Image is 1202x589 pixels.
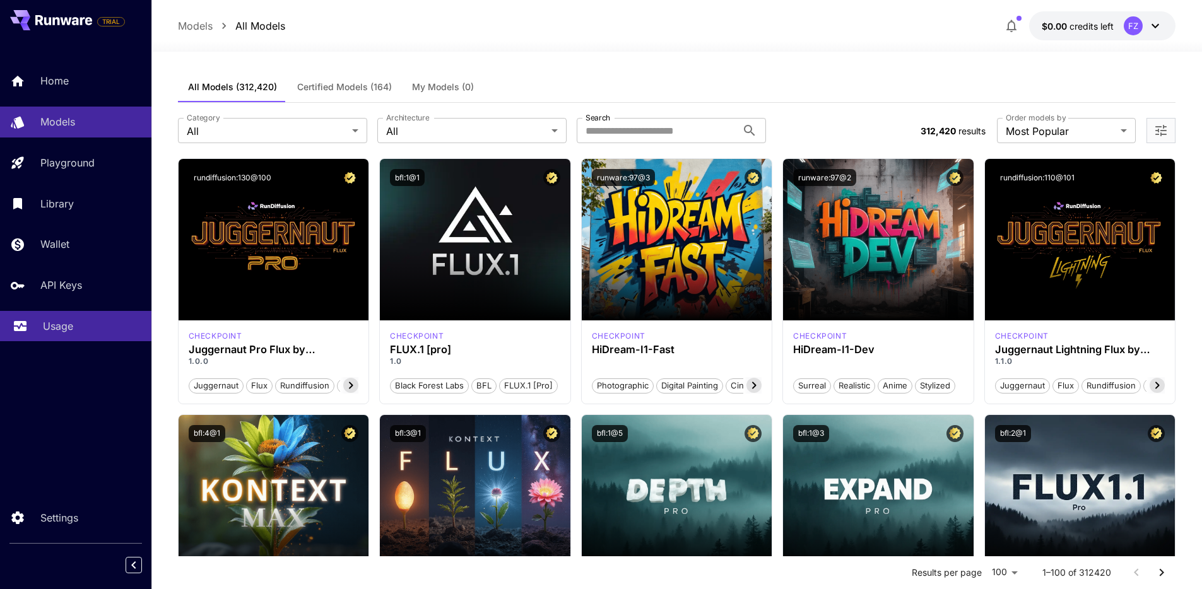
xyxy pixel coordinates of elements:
span: My Models (0) [412,81,474,93]
p: Library [40,196,74,211]
button: juggernaut [189,377,244,394]
div: HiDream Dev [793,330,847,342]
span: TRIAL [98,17,124,26]
span: Add your payment card to enable full platform functionality. [97,14,125,29]
button: Certified Model – Vetted for best performance and includes a commercial license. [543,425,560,442]
button: bfl:3@1 [390,425,426,442]
span: 312,420 [921,125,956,136]
p: checkpoint [995,330,1049,342]
span: Most Popular [1006,124,1116,139]
button: FLUX.1 [pro] [499,377,558,394]
div: FLUX.1 D [189,330,242,342]
div: HiDream Fast [592,330,645,342]
button: Cinematic [726,377,774,394]
div: fluxpro [390,330,444,342]
div: Collapse sidebar [135,554,151,576]
p: 1.0 [390,356,560,367]
button: bfl:1@5 [592,425,628,442]
p: 1.0.0 [189,356,359,367]
a: All Models [235,18,285,33]
label: Category [187,112,220,123]
p: Wallet [40,236,69,252]
button: rundiffusion:130@100 [189,169,276,186]
button: Anime [878,377,912,394]
button: bfl:4@1 [189,425,225,442]
span: credits left [1069,21,1114,32]
span: Cinematic [726,380,774,392]
h3: HiDream-I1-Fast [592,344,762,356]
span: All Models (312,420) [188,81,277,93]
p: API Keys [40,277,82,293]
button: runware:97@3 [592,169,655,186]
span: $0.00 [1042,21,1069,32]
button: Stylized [915,377,955,394]
button: Go to next page [1149,560,1174,585]
a: Models [178,18,213,33]
button: rundiffusion [1081,377,1141,394]
h3: Juggernaut Lightning Flux by RunDiffusion [995,344,1165,356]
button: Collapse sidebar [126,557,142,573]
p: Playground [40,155,95,170]
p: checkpoint [189,330,242,342]
p: Home [40,73,69,88]
span: pro [338,380,360,392]
div: FLUX.1 D [995,330,1049,342]
span: juggernaut [189,380,243,392]
p: Settings [40,510,78,525]
button: Certified Model – Vetted for best performance and includes a commercial license. [946,425,963,442]
p: Results per page [912,566,982,579]
button: Open more filters [1153,123,1169,139]
span: Realistic [834,380,875,392]
button: Certified Model – Vetted for best performance and includes a commercial license. [341,425,358,442]
h3: Juggernaut Pro Flux by RunDiffusion [189,344,359,356]
button: Black Forest Labs [390,377,469,394]
h3: FLUX.1 [pro] [390,344,560,356]
span: FLUX.1 [pro] [500,380,557,392]
button: bfl:1@1 [390,169,425,186]
span: flux [1053,380,1078,392]
div: 100 [987,563,1022,581]
span: results [958,125,986,136]
h3: HiDream-I1-Dev [793,344,963,356]
button: $0.00FZ [1029,11,1175,40]
span: Certified Models (164) [297,81,392,93]
button: Digital Painting [656,377,723,394]
div: $0.00 [1042,20,1114,33]
span: rundiffusion [1082,380,1140,392]
p: Models [40,114,75,129]
p: Usage [43,318,73,334]
span: juggernaut [996,380,1049,392]
button: Certified Model – Vetted for best performance and includes a commercial license. [543,169,560,186]
button: pro [337,377,360,394]
button: Surreal [793,377,831,394]
span: All [386,124,546,139]
span: rundiffusion [276,380,334,392]
p: 1–100 of 312420 [1042,566,1111,579]
button: rundiffusion [275,377,334,394]
span: Digital Painting [657,380,722,392]
button: bfl:2@1 [995,425,1031,442]
button: flux [246,377,273,394]
button: rundiffusion:110@101 [995,169,1080,186]
button: Certified Model – Vetted for best performance and includes a commercial license. [341,169,358,186]
p: 1.1.0 [995,356,1165,367]
button: Certified Model – Vetted for best performance and includes a commercial license. [745,425,762,442]
label: Search [586,112,610,123]
div: FZ [1124,16,1143,35]
button: Realistic [834,377,875,394]
span: Photographic [592,380,653,392]
button: Certified Model – Vetted for best performance and includes a commercial license. [1148,425,1165,442]
span: flux [247,380,272,392]
label: Order models by [1006,112,1066,123]
button: Certified Model – Vetted for best performance and includes a commercial license. [745,169,762,186]
p: checkpoint [390,330,444,342]
button: Certified Model – Vetted for best performance and includes a commercial license. [946,169,963,186]
button: juggernaut [995,377,1050,394]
